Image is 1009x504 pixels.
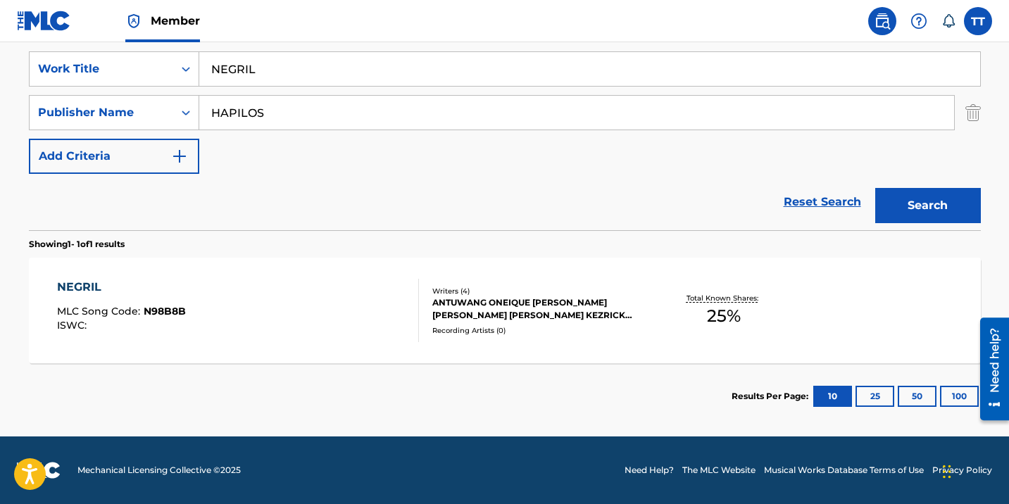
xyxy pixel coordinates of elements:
[38,61,165,77] div: Work Title
[77,464,241,477] span: Mechanical Licensing Collective © 2025
[874,13,891,30] img: search
[432,325,645,336] div: Recording Artists ( 0 )
[17,11,71,31] img: MLC Logo
[687,293,762,303] p: Total Known Shares:
[932,464,992,477] a: Privacy Policy
[625,464,674,477] a: Need Help?
[970,312,1009,425] iframe: Resource Center
[943,451,951,493] div: Drag
[898,386,936,407] button: 50
[939,436,1009,504] iframe: Chat Widget
[29,139,199,174] button: Add Criteria
[813,386,852,407] button: 10
[57,305,144,317] span: MLC Song Code :
[875,188,981,223] button: Search
[17,462,61,479] img: logo
[151,13,200,29] span: Member
[125,13,142,30] img: Top Rightsholder
[964,7,992,35] div: User Menu
[856,386,894,407] button: 25
[910,13,927,30] img: help
[764,464,924,477] a: Musical Works Database Terms of Use
[29,238,125,251] p: Showing 1 - 1 of 1 results
[732,390,812,403] p: Results Per Page:
[57,279,186,296] div: NEGRIL
[38,104,165,121] div: Publisher Name
[57,319,90,332] span: ISWC :
[29,51,981,230] form: Search Form
[940,386,979,407] button: 100
[171,148,188,165] img: 9d2ae6d4665cec9f34b9.svg
[868,7,896,35] a: Public Search
[682,464,756,477] a: The MLC Website
[965,95,981,130] img: Delete Criterion
[29,258,981,363] a: NEGRILMLC Song Code:N98B8BISWC:Writers (4)ANTUWANG ONEIQUE [PERSON_NAME] [PERSON_NAME] [PERSON_NA...
[777,187,868,218] a: Reset Search
[144,305,186,317] span: N98B8B
[905,7,933,35] div: Help
[941,14,955,28] div: Notifications
[707,303,741,329] span: 25 %
[432,286,645,296] div: Writers ( 4 )
[432,296,645,322] div: ANTUWANG ONEIQUE [PERSON_NAME] [PERSON_NAME] [PERSON_NAME] KEZRICK [PERSON_NAME], [PERSON_NAME]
